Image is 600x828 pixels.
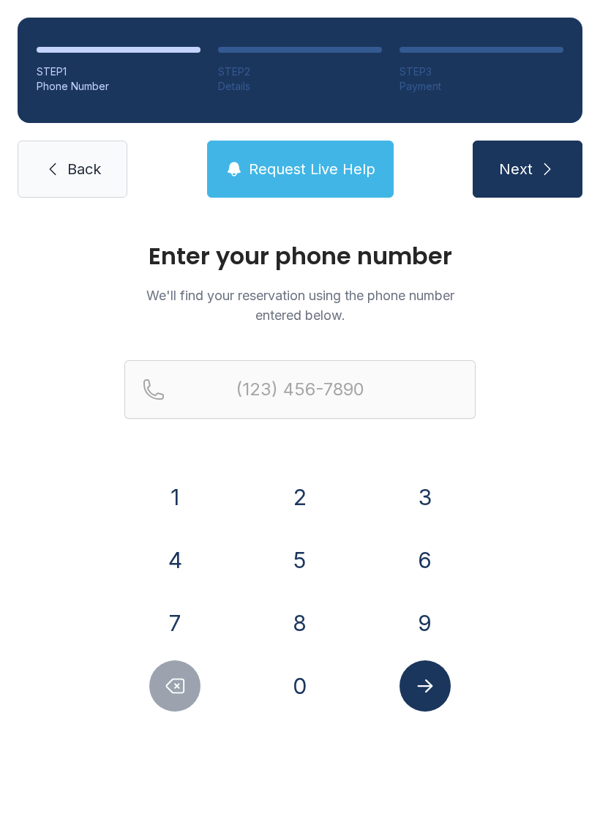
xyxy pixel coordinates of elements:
[400,64,563,79] div: STEP 3
[37,64,200,79] div: STEP 1
[400,79,563,94] div: Payment
[499,159,533,179] span: Next
[149,534,200,586] button: 4
[149,597,200,649] button: 7
[274,660,326,712] button: 0
[149,660,200,712] button: Delete number
[218,64,382,79] div: STEP 2
[274,471,326,523] button: 2
[124,245,476,268] h1: Enter your phone number
[400,660,451,712] button: Submit lookup form
[400,597,451,649] button: 9
[124,286,476,325] p: We'll find your reservation using the phone number entered below.
[67,159,101,179] span: Back
[37,79,200,94] div: Phone Number
[400,471,451,523] button: 3
[400,534,451,586] button: 6
[249,159,375,179] span: Request Live Help
[149,471,200,523] button: 1
[124,360,476,419] input: Reservation phone number
[274,534,326,586] button: 5
[218,79,382,94] div: Details
[274,597,326,649] button: 8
